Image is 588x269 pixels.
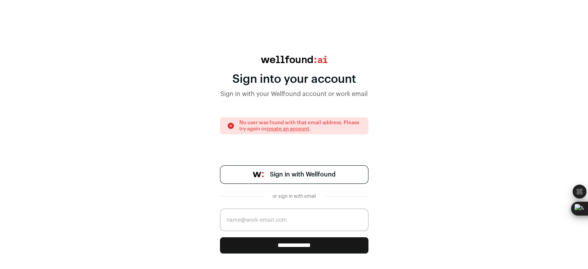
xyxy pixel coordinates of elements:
a: Sign in with Wellfound [220,165,368,184]
img: wellfound-symbol-flush-black-fb3c872781a75f747ccb3a119075da62bfe97bd399995f84a933054e44a575c4.png [253,172,264,177]
img: wellfound:ai [261,56,327,63]
div: or sign in with email [269,193,319,199]
a: create an account [266,126,309,131]
span: Sign in with Wellfound [270,170,336,179]
p: No user was found with that email address. Please try again or . [239,120,361,132]
div: Sign in with your Wellfound account or work email [220,89,368,99]
input: name@work-email.com [220,209,368,231]
div: Sign into your account [220,72,368,86]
